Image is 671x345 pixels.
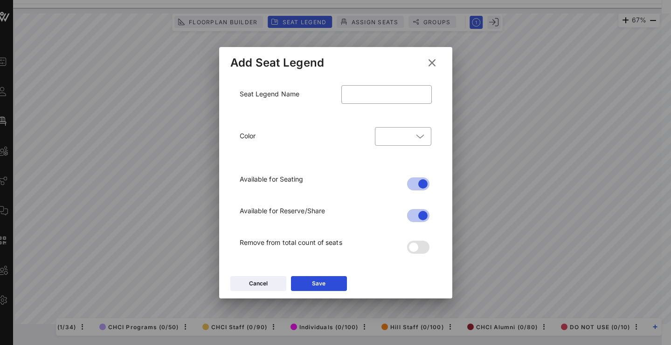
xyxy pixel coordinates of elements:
[230,56,325,70] div: Add Seat Legend
[312,279,325,288] div: Save
[230,276,286,291] button: Cancel
[234,80,336,122] div: Seat Legend Name
[234,169,403,190] div: Available for Seating
[249,279,268,288] div: Cancel
[234,232,403,253] div: Remove from total count of seats
[234,200,403,222] div: Available for Reserve/Share
[234,122,370,163] div: Color
[291,276,347,291] button: Save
